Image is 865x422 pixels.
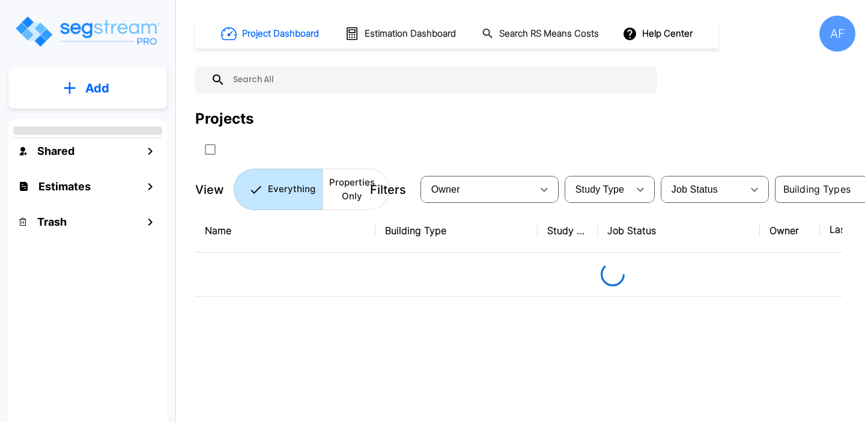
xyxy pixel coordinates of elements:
[760,209,820,253] th: Owner
[567,173,628,206] div: Select
[216,20,326,47] button: Project Dashboard
[663,173,742,206] div: Select
[37,143,74,159] h1: Shared
[819,16,855,52] div: AF
[477,22,605,46] button: Search RS Means Costs
[423,173,532,206] div: Select
[195,108,253,130] div: Projects
[365,27,456,41] h1: Estimation Dashboard
[329,176,375,203] p: Properties Only
[14,14,161,49] img: Logo
[268,182,315,196] p: Everything
[234,169,323,210] button: Everything
[340,21,463,46] button: Estimation Dashboard
[575,184,624,194] span: Study Type
[195,209,375,253] th: Name
[322,169,390,210] button: Properties Only
[234,169,390,210] div: Platform
[499,27,599,41] h1: Search RS Means Costs
[242,27,319,41] h1: Project Dashboard
[225,66,651,94] input: Search All
[431,184,460,194] span: Owner
[195,181,224,199] p: View
[375,209,538,253] th: Building Type
[8,71,167,106] button: Add
[37,214,67,230] h1: Trash
[85,79,109,97] p: Add
[538,209,598,253] th: Study Type
[620,22,697,45] button: Help Center
[598,209,760,253] th: Job Status
[198,137,222,161] button: SelectAll
[672,184,718,194] span: Job Status
[38,178,91,194] h1: Estimates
